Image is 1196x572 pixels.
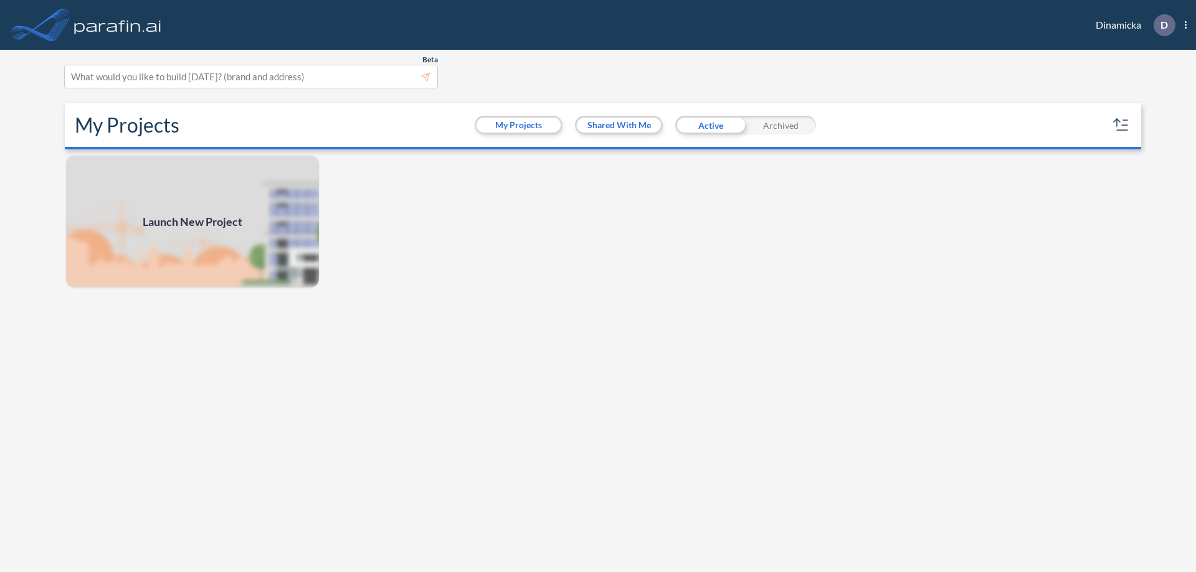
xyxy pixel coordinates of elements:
[65,154,320,289] a: Launch New Project
[1160,19,1168,30] p: D
[75,113,179,137] h2: My Projects
[675,116,746,134] div: Active
[1077,14,1187,36] div: Dinamicka
[65,154,320,289] img: add
[746,116,816,134] div: Archived
[72,12,164,37] img: logo
[143,213,242,230] span: Launch New Project
[577,118,661,133] button: Shared With Me
[422,55,438,65] span: Beta
[1111,115,1131,135] button: sort
[477,118,561,133] button: My Projects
